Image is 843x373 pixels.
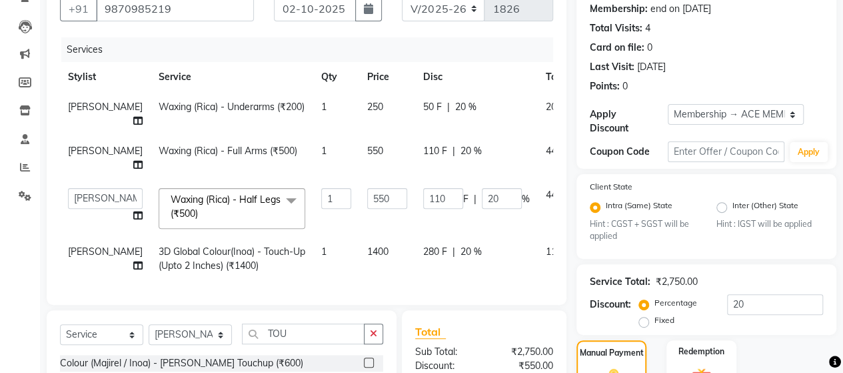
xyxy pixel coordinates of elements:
[522,192,530,206] span: %
[60,356,303,370] div: Colour (Majirel / Inoa) - [PERSON_NAME] Touchup (₹600)
[546,101,562,113] span: 200
[151,62,313,92] th: Service
[359,62,415,92] th: Price
[590,145,668,159] div: Coupon Code
[415,62,538,92] th: Disc
[415,325,446,339] span: Total
[546,189,562,201] span: 440
[590,218,696,243] small: Hint : CGST + SGST will be applied
[68,101,143,113] span: [PERSON_NAME]
[538,62,576,92] th: Total
[637,60,666,74] div: [DATE]
[68,246,143,258] span: [PERSON_NAME]
[678,346,724,358] label: Redemption
[590,60,634,74] div: Last Visit:
[367,101,383,113] span: 250
[159,145,297,157] span: Waxing (Rica) - Full Arms (₹500)
[546,246,567,258] span: 1120
[171,194,281,220] span: Waxing (Rica) - Half Legs (₹500)
[590,41,644,55] div: Card on file:
[590,107,668,135] div: Apply Discount
[60,62,151,92] th: Stylist
[590,21,642,35] div: Total Visits:
[321,101,327,113] span: 1
[716,218,823,230] small: Hint : IGST will be applied
[61,37,563,62] div: Services
[590,181,632,193] label: Client State
[790,142,828,162] button: Apply
[423,144,447,158] span: 110 F
[590,2,648,16] div: Membership:
[606,200,672,216] label: Intra (Same) State
[645,21,650,35] div: 4
[463,192,468,206] span: F
[474,192,476,206] span: |
[68,145,143,157] span: [PERSON_NAME]
[647,41,652,55] div: 0
[423,245,447,259] span: 280 F
[452,245,455,259] span: |
[650,2,711,16] div: end on [DATE]
[321,145,327,157] span: 1
[622,79,628,93] div: 0
[460,245,482,259] span: 20 %
[367,246,389,258] span: 1400
[732,200,798,216] label: Inter (Other) State
[313,62,359,92] th: Qty
[159,101,305,113] span: Waxing (Rica) - Underarms (₹200)
[484,345,563,359] div: ₹2,750.00
[405,345,484,359] div: Sub Total:
[321,246,327,258] span: 1
[546,145,562,157] span: 440
[198,208,204,220] a: x
[484,359,563,373] div: ₹550.00
[654,314,674,326] label: Fixed
[447,100,450,114] span: |
[668,141,784,162] input: Enter Offer / Coupon Code
[590,275,650,289] div: Service Total:
[654,297,697,309] label: Percentage
[423,100,442,114] span: 50 F
[460,144,482,158] span: 20 %
[242,324,365,344] input: Search or Scan
[580,347,644,359] label: Manual Payment
[367,145,383,157] span: 550
[405,359,484,373] div: Discount:
[159,246,305,272] span: 3D Global Colour(Inoa) - Touch-Up(Upto 2 Inches) (₹1400)
[656,275,698,289] div: ₹2,750.00
[590,79,620,93] div: Points:
[590,298,631,312] div: Discount:
[452,144,455,158] span: |
[455,100,476,114] span: 20 %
